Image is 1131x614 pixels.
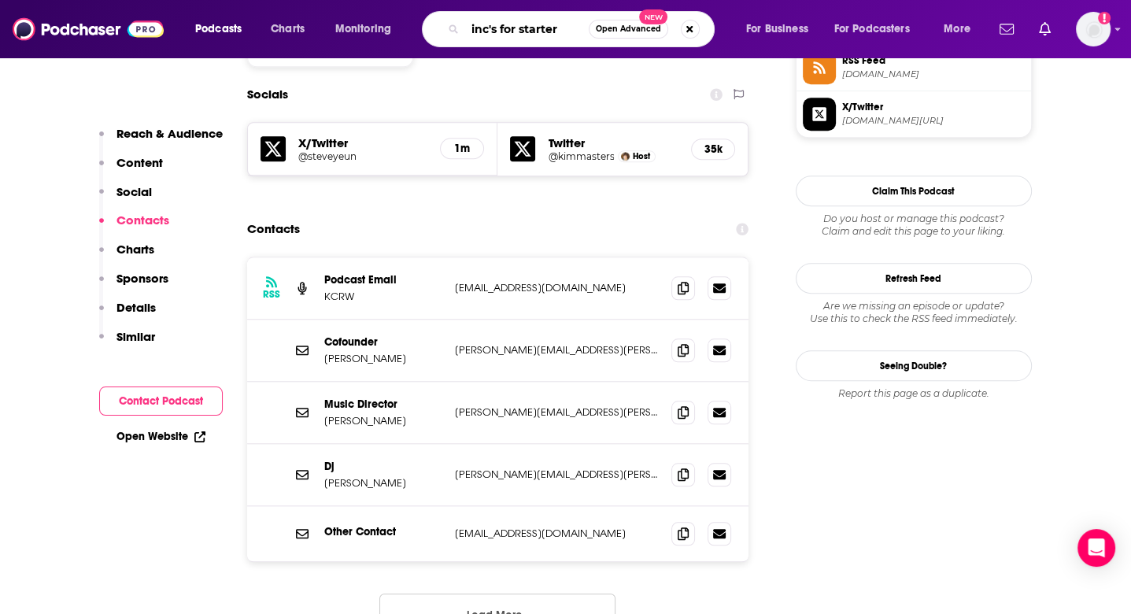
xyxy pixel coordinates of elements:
[184,17,262,42] button: open menu
[455,405,660,419] p: [PERSON_NAME][EMAIL_ADDRESS][PERSON_NAME][DOMAIN_NAME]
[455,468,660,481] p: [PERSON_NAME][EMAIL_ADDRESS][PERSON_NAME][DOMAIN_NAME]
[116,126,223,141] p: Reach & Audience
[116,155,163,170] p: Content
[596,25,661,33] span: Open Advanced
[116,242,154,257] p: Charts
[99,300,156,329] button: Details
[639,9,667,24] span: New
[324,525,442,538] p: Other Contact
[548,150,614,162] a: @kimmasters
[116,213,169,227] p: Contacts
[99,329,155,358] button: Similar
[796,300,1032,325] div: Are we missing an episode or update? Use this to check the RSS feed immediately.
[247,80,288,109] h2: Socials
[704,142,722,156] h5: 35k
[933,17,990,42] button: open menu
[324,414,442,427] p: [PERSON_NAME]
[796,263,1032,294] button: Refresh Feed
[247,214,300,244] h2: Contacts
[1033,16,1057,43] a: Show notifications dropdown
[455,527,660,540] p: [EMAIL_ADDRESS][DOMAIN_NAME]
[271,18,305,40] span: Charts
[13,14,164,44] img: Podchaser - Follow, Share and Rate Podcasts
[99,271,168,300] button: Sponsors
[1077,529,1115,567] div: Open Intercom Messenger
[116,184,152,199] p: Social
[195,18,242,40] span: Podcasts
[735,17,828,42] button: open menu
[324,476,442,490] p: [PERSON_NAME]
[796,176,1032,206] button: Claim This Podcast
[824,17,933,42] button: open menu
[99,387,223,416] button: Contact Podcast
[324,460,442,473] p: Dj
[455,343,660,357] p: [PERSON_NAME][EMAIL_ADDRESS][PERSON_NAME][DOMAIN_NAME]
[621,152,630,161] img: Kim Masters
[116,430,205,443] a: Open Website
[99,155,163,184] button: Content
[993,16,1020,43] a: Show notifications dropdown
[298,135,428,150] h5: X/Twitter
[324,335,442,349] p: Cofounder
[548,135,678,150] h5: Twitter
[944,18,970,40] span: More
[263,288,280,301] h3: RSS
[99,213,169,242] button: Contacts
[116,271,168,286] p: Sponsors
[298,150,428,162] a: @steveyeun
[842,54,1025,68] span: RSS Feed
[437,11,730,47] div: Search podcasts, credits, & more...
[796,350,1032,381] a: Seeing Double?
[261,17,314,42] a: Charts
[324,352,442,365] p: [PERSON_NAME]
[842,68,1025,80] span: feed.cdnstream1.com
[796,213,1032,238] div: Claim and edit this page to your liking.
[99,184,152,213] button: Social
[455,281,660,294] p: [EMAIL_ADDRESS][DOMAIN_NAME]
[453,142,471,155] h5: 1m
[465,17,589,42] input: Search podcasts, credits, & more...
[633,151,650,161] span: Host
[1076,12,1111,46] button: Show profile menu
[796,387,1032,400] div: Report this page as a duplicate.
[1098,12,1111,24] svg: Add a profile image
[335,18,391,40] span: Monitoring
[324,290,442,303] p: KCRW
[796,213,1032,225] span: Do you host or manage this podcast?
[842,100,1025,114] span: X/Twitter
[99,126,223,155] button: Reach & Audience
[803,51,1025,84] a: RSS Feed[DOMAIN_NAME]
[99,242,154,271] button: Charts
[589,20,668,39] button: Open AdvancedNew
[116,300,156,315] p: Details
[116,329,155,344] p: Similar
[1076,12,1111,46] img: User Profile
[324,398,442,411] p: Music Director
[842,115,1025,127] span: twitter.com/steveyeun
[834,18,910,40] span: For Podcasters
[1076,12,1111,46] span: Logged in as kkade
[746,18,808,40] span: For Business
[803,98,1025,131] a: X/Twitter[DOMAIN_NAME][URL]
[324,273,442,287] p: Podcast Email
[324,17,412,42] button: open menu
